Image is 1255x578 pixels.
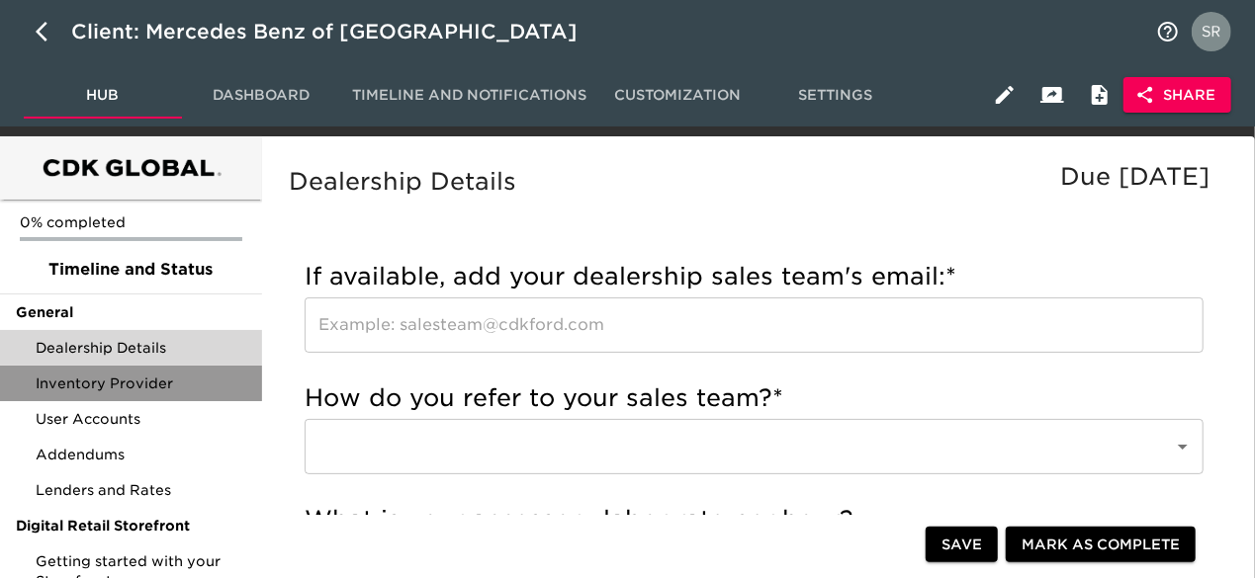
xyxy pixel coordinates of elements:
span: Customization [610,83,745,108]
h5: What is your accessory labor rate per hour? [305,504,1204,536]
button: Mark as Complete [1006,527,1196,563]
span: General [16,302,246,322]
span: Dealership Details [36,338,246,358]
p: 0% completed [20,212,242,232]
div: Client: Mercedes Benz of [GEOGRAPHIC_DATA] [71,16,605,47]
span: Timeline and Notifications [352,83,586,108]
span: Addendums [36,445,246,464]
span: Hub [36,83,170,108]
span: Inventory Provider [36,373,246,393]
button: Share [1123,77,1231,114]
span: Save [941,533,982,557]
h5: Dealership Details [289,166,1219,198]
input: Example: salesteam@cdkford.com [305,297,1204,353]
span: Share [1139,83,1215,108]
span: Settings [768,83,903,108]
span: Timeline and Status [16,258,246,282]
span: Dashboard [194,83,328,108]
button: Client View [1029,71,1076,119]
span: Due [DATE] [1060,162,1210,191]
img: Profile [1192,12,1231,51]
h5: How do you refer to your sales team? [305,382,1204,414]
button: Open [1169,433,1197,460]
span: Lenders and Rates [36,480,246,500]
button: notifications [1144,8,1192,55]
button: Internal Notes and Comments [1076,71,1123,119]
button: Edit Hub [981,71,1029,119]
span: User Accounts [36,409,246,429]
h5: If available, add your dealership sales team's email: [305,261,1204,292]
span: Digital Retail Storefront [16,516,246,536]
button: Save [926,527,998,563]
span: Mark as Complete [1022,533,1180,557]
